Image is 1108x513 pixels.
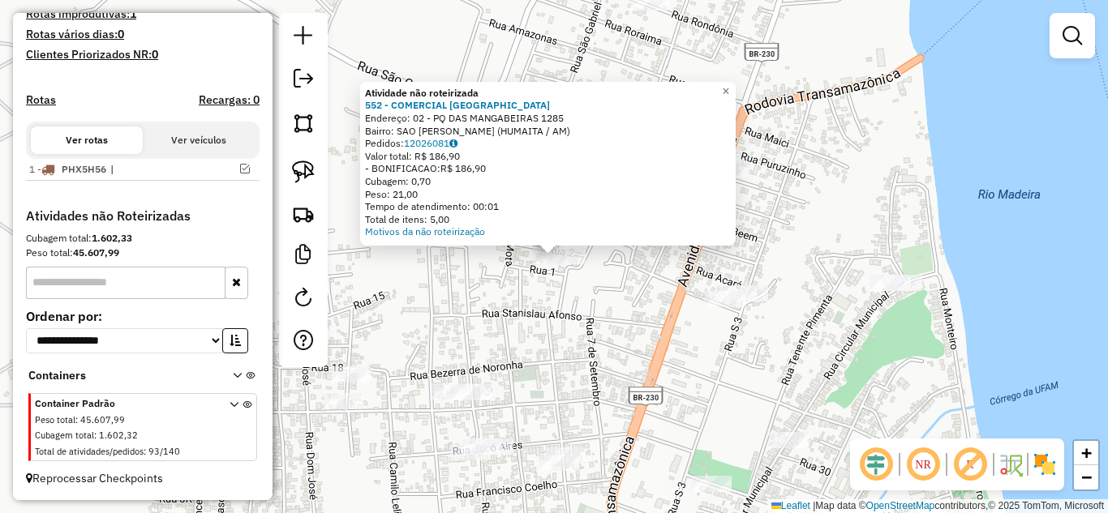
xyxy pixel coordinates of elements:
div: Endereço: 02 - PQ DAS MANGABEIRAS 1285 [365,112,731,125]
a: OpenStreetMap [866,500,935,511]
span: × [722,84,729,98]
div: Valor total: R$ 186,90 [365,150,731,163]
a: 552 - COMERCIAL [GEOGRAPHIC_DATA] [365,99,550,111]
h4: Clientes Priorizados NR: [26,48,260,62]
h4: Recargas: 0 [199,93,260,107]
img: Selecionar atividades - polígono [292,112,315,135]
div: Cubagem total: [26,231,260,246]
div: Atividade não roteirizada - MERCEARIA 2 IRMAOS [716,285,757,301]
span: | [813,500,815,511]
div: - BONIFICACAO: [365,162,731,175]
span: Ocultar deslocamento [857,445,895,484]
img: Selecionar atividades - laço [292,160,315,183]
span: R$ 186,90 [440,162,486,174]
div: Atividade não roteirizada - COMERCIO MK [431,383,471,400]
div: Cubagem: 0,70 [365,175,731,188]
button: Ordem crescente [222,328,248,353]
a: Zoom out [1074,465,1098,489]
a: Close popup [716,82,736,101]
span: Containers [28,367,212,384]
h4: Atividades não Roteirizadas [26,208,260,224]
label: Ordenar por: [26,306,260,326]
strong: 1 [130,6,136,21]
div: Atividade não roteirizada - DISTRIBUIDORA QUEIRO [331,366,371,383]
em: Visualizar rota [240,164,250,173]
strong: 45.607,99 [73,246,119,259]
span: Total de atividades/pedidos [35,446,144,457]
a: Reroteirizar Sessão [287,281,320,318]
div: Atividade não roteirizada - panificadora MAYARA [539,455,579,471]
span: + [1081,442,1092,463]
span: 1.602,32 [99,430,138,441]
div: Peso: 21,00 [365,188,731,201]
div: Atividade não roteirizada - BAR DO WELLYTON [545,447,586,464]
strong: 1.602,33 [92,232,132,244]
div: Atividade não roteirizada - AREA DE LASER CABO [691,476,732,492]
button: Ver rotas [31,126,143,154]
span: : [144,446,146,457]
div: Total de itens: 5,00 [365,213,731,226]
a: Nova sessão e pesquisa [287,19,320,56]
div: Peso total: [26,246,260,260]
a: Motivos da não roteirização [365,225,485,237]
span: : [94,430,97,441]
strong: 0 [152,47,158,62]
div: Atividade não roteirizada - SUPER DINO [323,393,363,409]
span: 93/140 [148,446,180,457]
span: 45.607,99 [80,414,125,425]
span: 1 - [29,163,106,175]
span: Container Padrão [35,396,210,411]
img: Exibir/Ocultar setores [1032,451,1058,477]
div: Atividade não roteirizada - DISTRIBUIDORA DO FEL [450,444,491,460]
span: Exibir rótulo [951,445,990,484]
a: Criar rota [286,196,321,232]
div: Atividade não roteirizada - DE MANAUS [769,432,810,448]
span: Peso total [35,414,75,425]
span: − [1081,467,1092,487]
div: Tempo de atendimento: 00:01 [365,200,731,213]
a: Exportar sessão [287,62,320,99]
a: Leaflet [771,500,810,511]
div: Atividade não roteirizada - MINI BOX DA BETY [451,384,492,400]
div: Pedidos: [365,137,731,150]
span: PHX5H56 [62,163,106,175]
i: Observações [449,139,457,148]
span: | [110,162,185,177]
div: Atividade não roteirizada - COMERCIAL VITORIA RE [870,275,911,291]
button: Ver veículos [143,126,255,154]
div: Map data © contributors,© 2025 TomTom, Microsoft [767,499,1108,513]
strong: 0 [118,27,124,41]
span: Cubagem total [35,430,94,441]
span: Ocultar NR [904,445,943,484]
img: Criar rota [292,203,315,225]
div: Atividade não roteirizada - MERCEARIA 2 IRMAOS [705,291,745,307]
h4: Rotas vários dias: [26,28,260,41]
strong: Atividade não roteirizada [365,87,479,99]
a: 12026081 [404,137,457,149]
a: Exibir filtros [1056,19,1089,52]
div: Bairro: SAO [PERSON_NAME] (HUMAITA / AM) [365,125,731,138]
h4: Rotas improdutivas: [26,7,260,21]
span: : [75,414,78,425]
span: Reprocessar Checkpoints [26,471,163,485]
a: Rotas [26,93,56,107]
img: Fluxo de ruas [998,451,1024,477]
div: Atividade não roteirizada - COMERCIAL ALTAS HORA [534,248,574,264]
a: Zoom in [1074,441,1098,465]
a: Criar modelo [287,238,320,275]
div: Atividade não roteirizada - DISTRIBUIDORA DO FEL [462,438,502,455]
